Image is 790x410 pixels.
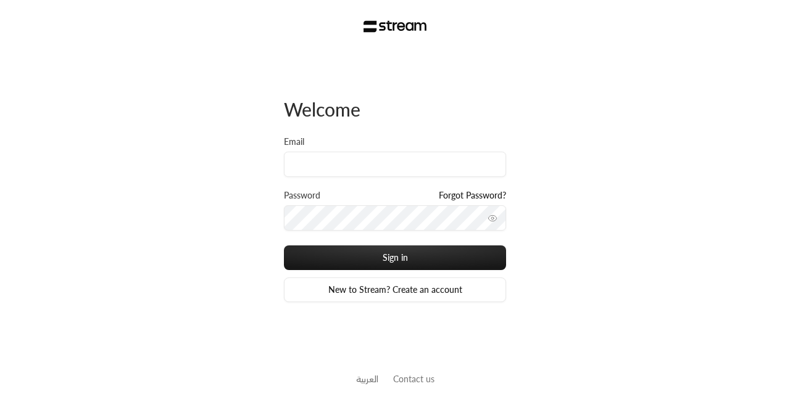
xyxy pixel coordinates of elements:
img: Stream Logo [364,20,427,33]
button: Contact us [393,372,434,385]
span: Welcome [284,98,360,120]
button: Sign in [284,245,506,270]
button: toggle password visibility [483,208,502,228]
label: Email [284,136,304,148]
a: Contact us [393,374,434,384]
a: Forgot Password? [439,189,506,202]
label: Password [284,189,320,202]
a: New to Stream? Create an account [284,277,506,302]
a: العربية [356,367,378,390]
